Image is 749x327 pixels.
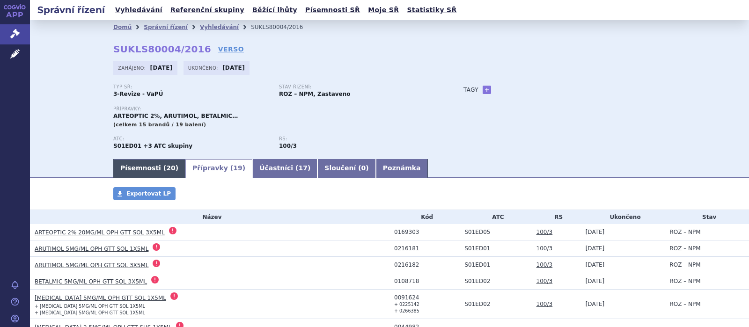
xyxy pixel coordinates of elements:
[394,278,460,284] div: 0108718
[113,122,206,128] span: (celkem 15 brandů / 19 balení)
[586,301,605,307] span: [DATE]
[112,4,165,16] a: Vyhledávání
[404,4,459,16] a: Statistiky SŘ
[317,159,375,178] a: Sloučení (0)
[665,210,749,224] th: Stav
[394,245,460,252] div: 0216181
[665,257,749,273] td: ROZ – NPM
[113,143,141,149] strong: TIMOLOL
[35,229,165,236] a: ARTEOPTIC 2% 20MG/ML OPH GTT SOL 3X5ML
[170,292,178,300] span: Registrace tohoto přípravku byla zrušena.
[394,308,419,313] small: + 0266385
[394,262,460,268] div: 0216182
[30,210,389,224] th: Název
[168,4,247,16] a: Referenční skupiny
[536,229,553,235] a: 100/3
[188,64,220,72] span: Ukončeno:
[376,159,428,178] a: Poznámka
[200,24,239,30] a: Vyhledávání
[586,262,605,268] span: [DATE]
[113,136,270,142] p: ATC:
[460,210,531,224] th: ATC
[153,243,160,251] span: Registrace tohoto přípravku byla zrušena.
[35,246,148,252] a: ARUTIMOL 5MG/ML OPH GTT SOL 1X5ML
[536,301,553,307] a: 100/3
[365,4,402,16] a: Moje SŘ
[126,190,171,197] span: Exportovat LP
[586,229,605,235] span: [DATE]
[460,257,531,273] td: TIMOLOL
[463,84,478,95] h3: Tagy
[113,84,270,90] p: Typ SŘ:
[536,245,553,252] a: 100/3
[251,20,315,34] li: SUKLS80004/2016
[665,240,749,257] td: ROZ – NPM
[389,210,460,224] th: Kód
[30,3,112,16] h2: Správní řízení
[665,290,749,319] td: ROZ – NPM
[35,310,145,315] small: + [MEDICAL_DATA] 5MG/ML OPH GTT SOL 1X5ML
[394,294,460,301] div: 0091624
[394,302,419,307] small: + 0225142
[665,273,749,290] td: ROZ – NPM
[150,65,173,71] strong: [DATE]
[153,260,160,267] span: Registrace tohoto přípravku byla zrušena.
[532,210,581,224] th: RS
[113,159,185,178] a: Písemnosti (20)
[279,84,435,90] p: Stav řízení:
[35,295,166,301] a: [MEDICAL_DATA] 5MG/ML OPH GTT SOL 1X5ML
[222,65,245,71] strong: [DATE]
[113,24,132,30] a: Domů
[185,159,252,178] a: Přípravky (19)
[144,24,188,30] a: Správní řízení
[35,304,145,309] small: + [MEDICAL_DATA] 5MG/ML OPH GTT SOL 1X5ML
[361,164,366,172] span: 0
[113,106,445,112] p: Přípravky:
[279,143,297,149] strong: oftalmologika k terapii glaukomu, betablokátory, lok.
[113,113,238,119] span: ARTEOPTIC 2%, ARUTIMOL, BETALMIC…
[536,262,553,268] a: 100/3
[586,278,605,284] span: [DATE]
[143,143,192,149] strong: +3 ATC skupiny
[151,276,159,283] span: Registrace tohoto přípravku byla zrušena.
[113,44,211,55] strong: SUKLS80004/2016
[252,159,317,178] a: Účastníci (17)
[665,224,749,240] td: ROZ – NPM
[536,278,553,284] a: 100/3
[460,290,531,319] td: BETAXOLOL
[460,240,531,257] td: TIMOLOL
[279,136,435,142] p: RS:
[250,4,300,16] a: Běžící lhůty
[218,44,244,54] a: VERSO
[298,164,307,172] span: 17
[302,4,363,16] a: Písemnosti SŘ
[581,210,665,224] th: Ukončeno
[166,164,175,172] span: 20
[118,64,147,72] span: Zahájeno:
[279,91,351,97] strong: ROZ – NPM, Zastaveno
[483,86,491,94] a: +
[169,227,176,234] span: Registrace tohoto přípravku byla zrušena.
[586,245,605,252] span: [DATE]
[113,91,163,97] strong: 3-Revize - VaPÚ
[394,229,460,235] div: 0169303
[233,164,242,172] span: 19
[35,278,147,285] a: BETALMIC 5MG/ML OPH GTT SOL 3X5ML
[113,187,176,200] a: Exportovat LP
[460,224,531,240] td: KARTEOLOL
[460,273,531,290] td: BETAXOLOL
[35,262,148,269] a: ARUTIMOL 5MG/ML OPH GTT SOL 3X5ML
